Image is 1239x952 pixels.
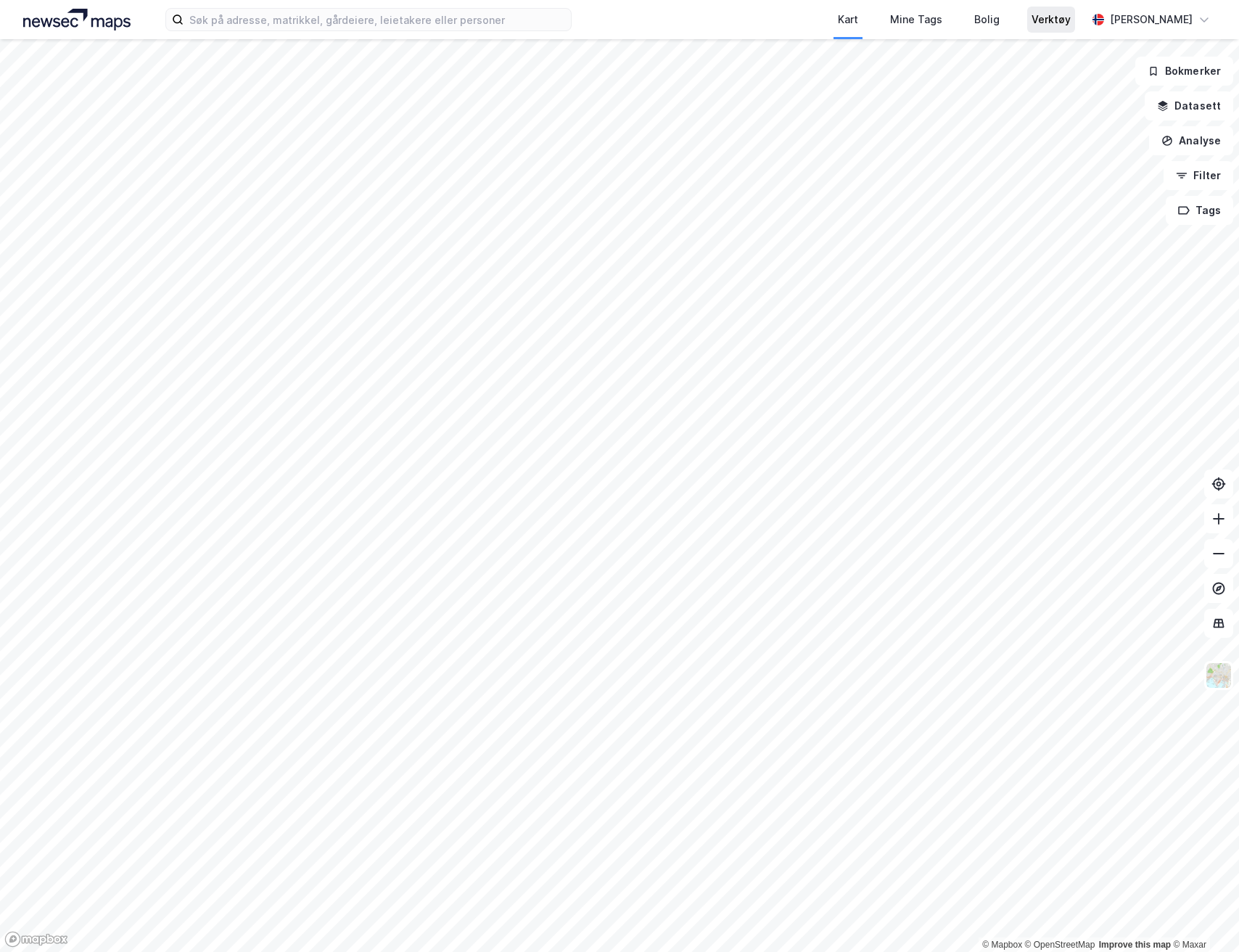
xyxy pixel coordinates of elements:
[1166,196,1233,225] button: Tags
[4,931,68,948] a: Mapbox homepage
[1164,161,1233,190] button: Filter
[974,11,1000,28] div: Bolig
[1166,882,1239,952] div: Kontrollprogram for chat
[890,11,942,28] div: Mine Tags
[1166,882,1239,952] iframe: Chat Widget
[1149,126,1233,155] button: Analyse
[1135,57,1233,86] button: Bokmerker
[1025,940,1095,950] a: OpenStreetMap
[1205,662,1232,689] img: Z
[1099,940,1171,950] a: Improve this map
[1032,11,1071,28] div: Verktøy
[1110,11,1193,28] div: [PERSON_NAME]
[982,940,1022,950] a: Mapbox
[838,11,858,28] div: Kart
[184,9,571,30] input: Søk på adresse, matrikkel, gårdeiere, leietakere eller personer
[23,9,131,30] img: logo.a4113a55bc3d86da70a041830d287a7e.svg
[1145,91,1233,120] button: Datasett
